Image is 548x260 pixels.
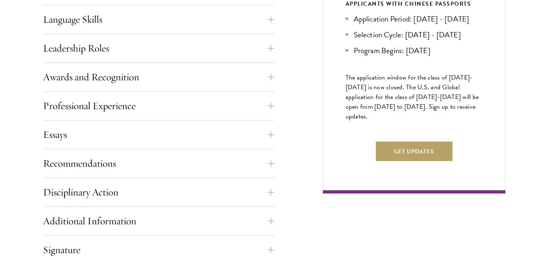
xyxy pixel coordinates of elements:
[346,45,483,56] li: Program Begins: [DATE]
[346,29,483,41] li: Selection Cycle: [DATE] - [DATE]
[376,142,452,161] button: Get Updates
[43,96,274,116] button: Professional Experience
[43,125,274,144] button: Essays
[43,10,274,29] button: Language Skills
[43,39,274,58] button: Leadership Roles
[43,154,274,173] button: Recommendations
[43,240,274,260] button: Signature
[346,13,483,25] li: Application Period: [DATE] - [DATE]
[43,67,274,87] button: Awards and Recognition
[346,73,479,121] span: The application window for the class of [DATE]-[DATE] is now closed. The U.S. and Global applicat...
[43,183,274,202] button: Disciplinary Action
[43,211,274,231] button: Additional Information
